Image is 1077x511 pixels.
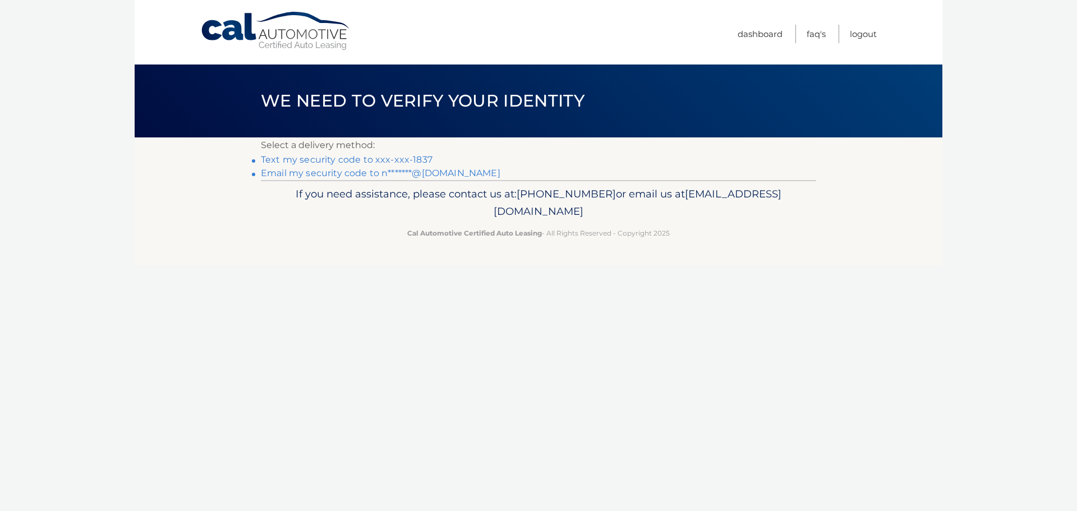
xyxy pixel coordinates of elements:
span: [PHONE_NUMBER] [517,187,616,200]
a: Logout [850,25,877,43]
a: Cal Automotive [200,11,352,51]
p: - All Rights Reserved - Copyright 2025 [268,227,809,239]
a: FAQ's [807,25,826,43]
p: Select a delivery method: [261,137,816,153]
a: Dashboard [738,25,783,43]
strong: Cal Automotive Certified Auto Leasing [407,229,542,237]
p: If you need assistance, please contact us at: or email us at [268,185,809,221]
a: Email my security code to n*******@[DOMAIN_NAME] [261,168,500,178]
a: Text my security code to xxx-xxx-1837 [261,154,432,165]
span: We need to verify your identity [261,90,584,111]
